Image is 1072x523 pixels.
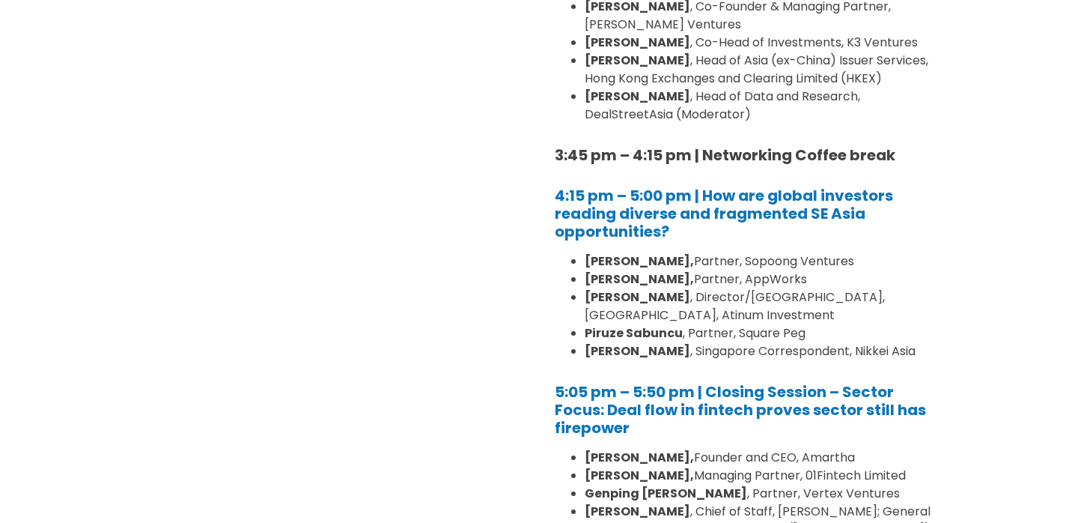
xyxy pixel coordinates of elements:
li: , Partner, Vertex Ventures [585,485,944,503]
li: Managing Partner, 01Fintech Limited [585,467,944,485]
strong: [PERSON_NAME] [585,52,690,69]
a: 4:15 pm – 5:00 pm | How are global investors reading diverse and fragmented SE Asia opportunities? [555,185,893,242]
strong: [PERSON_NAME] [585,34,690,51]
li: Partner, Sopoong Ventures [585,253,944,270]
li: , Head of Data and Research, DealStreetAsia (Moderator) [585,88,944,124]
strong: [PERSON_NAME] [585,342,690,360]
li: Founder and CEO, Amartha [585,449,944,467]
strong: Piruze Sabuncu [585,324,683,342]
strong: [PERSON_NAME] [585,88,690,105]
strong: [PERSON_NAME] [585,288,690,306]
b: [PERSON_NAME], [585,467,694,484]
li: , Head of Asia (ex-China) Issuer Services, Hong Kong Exchanges and Clearing Limited (HKEX) [585,52,944,88]
li: , Singapore Correspondent, Nikkei Asia [585,342,944,360]
b: Genping [PERSON_NAME] [585,485,747,502]
li: Partner, AppWorks [585,270,944,288]
a: 5:05 pm – 5:50 pm | Closing Session – Sector Focus: Deal flow in fintech proves sector still has ... [555,381,926,438]
b: [PERSON_NAME], [585,253,694,270]
li: , Co-Head of Investments, K3 Ventures [585,34,944,52]
li: , Partner, Square Peg [585,324,944,342]
strong: [PERSON_NAME] [585,503,690,520]
b: [PERSON_NAME], [585,449,694,466]
b: [PERSON_NAME], [585,270,694,288]
strong: 3:45 pm – 4:15 pm | Networking Coffee break [555,145,895,166]
li: , Director/[GEOGRAPHIC_DATA], [GEOGRAPHIC_DATA], Atinum Investment [585,288,944,324]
